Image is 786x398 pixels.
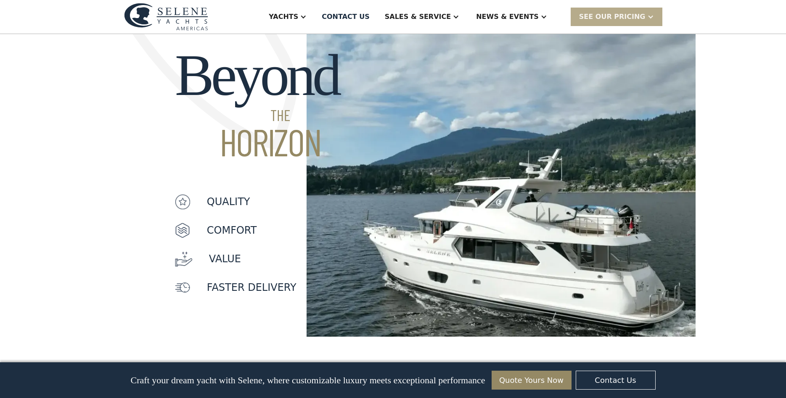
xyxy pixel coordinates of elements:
[175,251,192,266] img: icon
[175,108,339,123] span: THE
[269,12,298,22] div: Yachts
[207,194,250,209] p: quality
[476,12,539,22] div: News & EVENTS
[175,43,339,161] h2: Beyond
[207,223,257,238] p: Comfort
[571,8,662,26] div: SEE Our Pricing
[209,251,241,266] p: value
[175,223,190,238] img: icon
[307,9,696,337] img: long distance motor yachts
[175,123,339,161] span: HORIZON
[124,3,208,30] img: logo
[579,12,646,22] div: SEE Our Pricing
[175,194,190,209] img: icon
[576,371,656,390] a: Contact Us
[130,375,485,386] p: Craft your dream yacht with Selene, where customizable luxury meets exceptional performance
[175,280,190,295] img: icon
[322,12,370,22] div: Contact US
[385,12,451,22] div: Sales & Service
[492,371,572,390] a: Quote Yours Now
[207,280,296,295] p: faster delivery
